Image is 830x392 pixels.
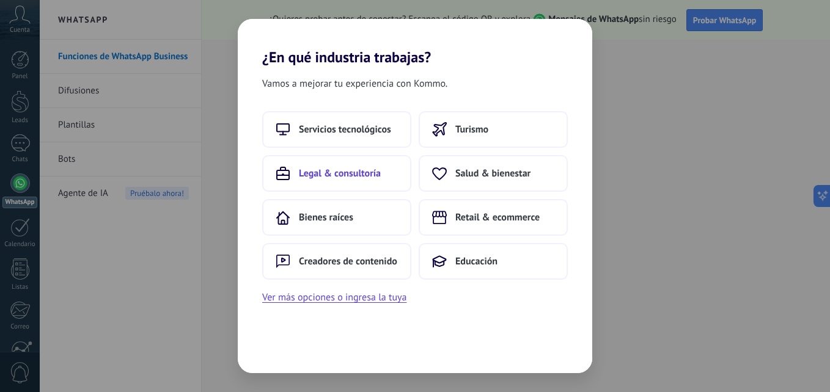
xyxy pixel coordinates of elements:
[299,123,391,136] span: Servicios tecnológicos
[299,211,353,223] span: Bienes raíces
[419,243,568,280] button: Educación
[455,167,531,180] span: Salud & bienestar
[238,19,592,66] h2: ¿En qué industria trabajas?
[299,167,381,180] span: Legal & consultoría
[262,76,447,92] span: Vamos a mejorar tu experiencia con Kommo.
[262,199,411,236] button: Bienes raíces
[262,289,406,305] button: Ver más opciones o ingresa la tuya
[262,155,411,192] button: Legal & consultoría
[262,243,411,280] button: Creadores de contenido
[419,111,568,148] button: Turismo
[299,255,397,267] span: Creadores de contenido
[455,123,488,136] span: Turismo
[455,211,540,223] span: Retail & ecommerce
[262,111,411,148] button: Servicios tecnológicos
[455,255,498,267] span: Educación
[419,199,568,236] button: Retail & ecommerce
[419,155,568,192] button: Salud & bienestar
